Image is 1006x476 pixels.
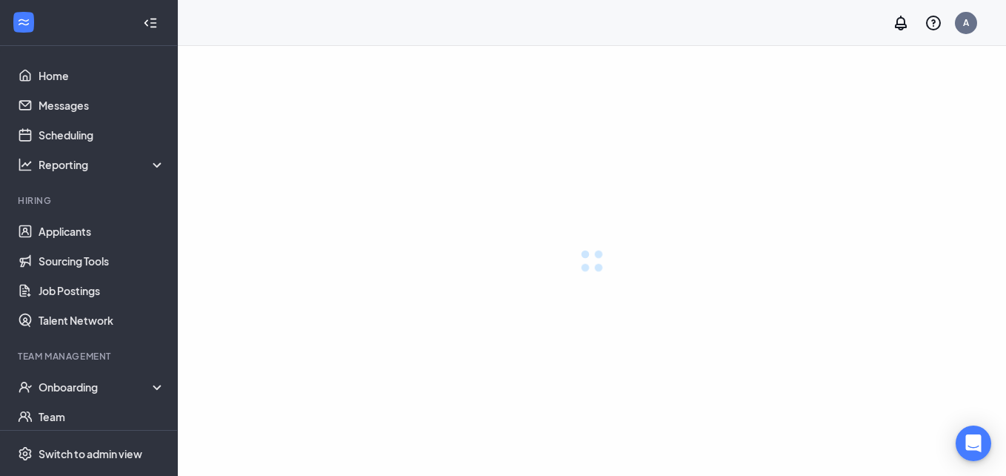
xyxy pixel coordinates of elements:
[892,14,910,32] svg: Notifications
[39,157,166,172] div: Reporting
[39,305,165,335] a: Talent Network
[963,16,969,29] div: A
[39,276,165,305] a: Job Postings
[18,157,33,172] svg: Analysis
[39,120,165,150] a: Scheduling
[143,16,158,30] svg: Collapse
[18,380,33,394] svg: UserCheck
[16,15,31,30] svg: WorkstreamLogo
[18,446,33,461] svg: Settings
[18,194,162,207] div: Hiring
[39,380,166,394] div: Onboarding
[956,426,991,461] div: Open Intercom Messenger
[39,61,165,90] a: Home
[925,14,942,32] svg: QuestionInfo
[39,402,165,432] a: Team
[39,90,165,120] a: Messages
[39,246,165,276] a: Sourcing Tools
[18,350,162,363] div: Team Management
[39,216,165,246] a: Applicants
[39,446,142,461] div: Switch to admin view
